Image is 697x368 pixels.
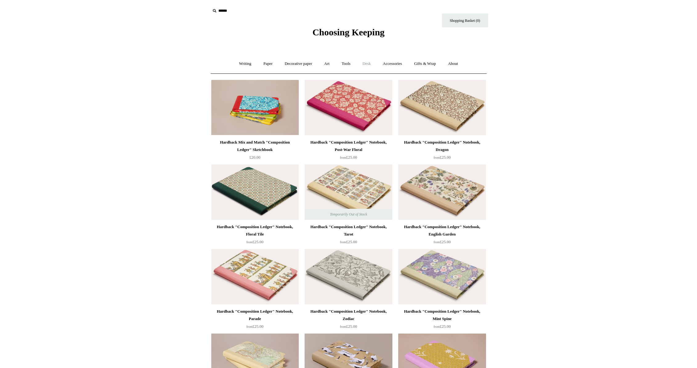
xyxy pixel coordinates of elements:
[305,80,392,135] img: Hardback "Composition Ledger" Notebook, Post-War Floral
[211,139,299,164] a: Hardback Mix and Match "Composition Ledger" Sketchbook £20.00
[340,155,357,160] span: £25.00
[211,249,299,304] a: Hardback "Composition Ledger" Notebook, Parade Hardback "Composition Ledger" Notebook, Parade
[398,223,486,248] a: Hardback "Composition Ledger" Notebook, English Garden from£25.00
[306,223,391,238] div: Hardback "Composition Ledger" Notebook, Tarot
[233,56,257,72] a: Writing
[246,240,253,244] span: from
[305,249,392,304] a: Hardback "Composition Ledger" Notebook, Zodiac Hardback "Composition Ledger" Notebook, Zodiac
[398,249,486,304] a: Hardback "Composition Ledger" Notebook, Mint Spine Hardback "Composition Ledger" Notebook, Mint S...
[211,164,299,220] img: Hardback "Composition Ledger" Notebook, Floral Tile
[442,14,488,27] a: Shopping Basket (0)
[211,80,299,135] a: Hardback Mix and Match "Composition Ledger" Sketchbook Hardback Mix and Match "Composition Ledger...
[306,308,391,322] div: Hardback "Composition Ledger" Notebook, Zodiac
[400,139,484,153] div: Hardback "Composition Ledger" Notebook, Dragon
[434,155,451,160] span: £25.00
[398,308,486,333] a: Hardback "Composition Ledger" Notebook, Mint Spine from£25.00
[434,325,440,328] span: from
[258,56,278,72] a: Paper
[434,324,451,329] span: £25.00
[442,56,464,72] a: About
[400,223,484,238] div: Hardback "Composition Ledger" Notebook, English Garden
[211,249,299,304] img: Hardback "Composition Ledger" Notebook, Parade
[312,27,384,37] span: Choosing Keeping
[319,56,335,72] a: Art
[211,80,299,135] img: Hardback Mix and Match "Composition Ledger" Sketchbook
[398,139,486,164] a: Hardback "Composition Ledger" Notebook, Dragon from£25.00
[306,139,391,153] div: Hardback "Composition Ledger" Notebook, Post-War Floral
[340,156,346,159] span: from
[249,155,261,160] span: £20.00
[398,164,486,220] img: Hardback "Composition Ledger" Notebook, English Garden
[398,249,486,304] img: Hardback "Composition Ledger" Notebook, Mint Spine
[340,325,346,328] span: from
[246,239,264,244] span: £25.00
[434,156,440,159] span: from
[305,249,392,304] img: Hardback "Composition Ledger" Notebook, Zodiac
[305,308,392,333] a: Hardback "Composition Ledger" Notebook, Zodiac from£25.00
[246,324,264,329] span: £25.00
[340,239,357,244] span: £25.00
[377,56,407,72] a: Accessories
[213,223,297,238] div: Hardback "Composition Ledger" Notebook, Floral Tile
[305,164,392,220] a: Hardback "Composition Ledger" Notebook, Tarot Hardback "Composition Ledger" Notebook, Tarot Tempo...
[279,56,318,72] a: Decorative paper
[246,325,253,328] span: from
[211,223,299,248] a: Hardback "Composition Ledger" Notebook, Floral Tile from£25.00
[213,139,297,153] div: Hardback Mix and Match "Composition Ledger" Sketchbook
[305,139,392,164] a: Hardback "Composition Ledger" Notebook, Post-War Floral from£25.00
[434,240,440,244] span: from
[398,80,486,135] a: Hardback "Composition Ledger" Notebook, Dragon Hardback "Composition Ledger" Notebook, Dragon
[434,239,451,244] span: £25.00
[398,164,486,220] a: Hardback "Composition Ledger" Notebook, English Garden Hardback "Composition Ledger" Notebook, En...
[211,164,299,220] a: Hardback "Composition Ledger" Notebook, Floral Tile Hardback "Composition Ledger" Notebook, Flora...
[324,209,373,220] span: Temporarily Out of Stock
[340,324,357,329] span: £25.00
[213,308,297,322] div: Hardback "Composition Ledger" Notebook, Parade
[398,80,486,135] img: Hardback "Composition Ledger" Notebook, Dragon
[336,56,356,72] a: Tools
[312,32,384,36] a: Choosing Keeping
[305,164,392,220] img: Hardback "Composition Ledger" Notebook, Tarot
[305,80,392,135] a: Hardback "Composition Ledger" Notebook, Post-War Floral Hardback "Composition Ledger" Notebook, P...
[305,223,392,248] a: Hardback "Composition Ledger" Notebook, Tarot from£25.00
[400,308,484,322] div: Hardback "Composition Ledger" Notebook, Mint Spine
[340,240,346,244] span: from
[408,56,441,72] a: Gifts & Wrap
[211,308,299,333] a: Hardback "Composition Ledger" Notebook, Parade from£25.00
[357,56,376,72] a: Desk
